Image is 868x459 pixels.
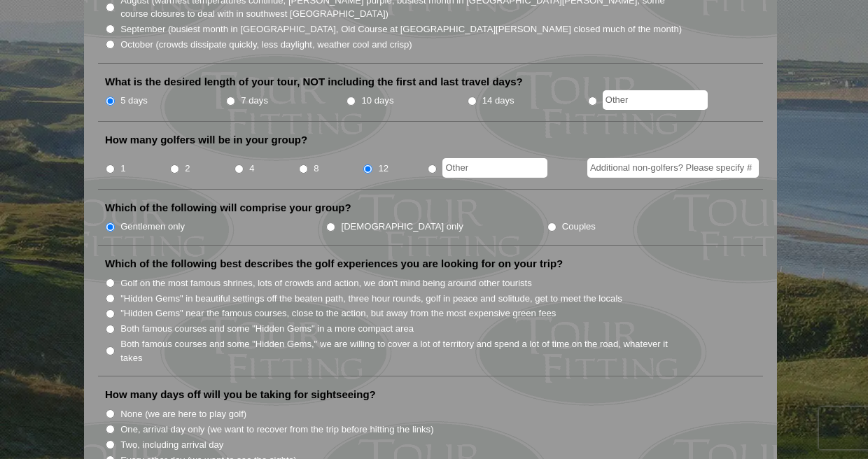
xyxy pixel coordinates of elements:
label: 8 [314,162,318,176]
label: Both famous courses and some "Hidden Gems," we are willing to cover a lot of territory and spend ... [120,337,683,365]
label: Gentlemen only [120,220,185,234]
label: What is the desired length of your tour, NOT including the first and last travel days? [105,75,523,89]
label: Which of the following best describes the golf experiences you are looking for on your trip? [105,257,563,271]
label: 2 [185,162,190,176]
label: "Hidden Gems" near the famous courses, close to the action, but away from the most expensive gree... [120,306,556,320]
label: 14 days [482,94,514,108]
input: Additional non-golfers? Please specify # [587,158,759,178]
label: September (busiest month in [GEOGRAPHIC_DATA], Old Course at [GEOGRAPHIC_DATA][PERSON_NAME] close... [120,22,682,36]
label: How many days off will you be taking for sightseeing? [105,388,376,402]
input: Other [442,158,547,178]
label: None (we are here to play golf) [120,407,246,421]
label: October (crowds dissipate quickly, less daylight, weather cool and crisp) [120,38,412,52]
label: 5 days [120,94,148,108]
label: 4 [249,162,254,176]
label: 10 days [362,94,394,108]
label: [DEMOGRAPHIC_DATA] only [342,220,463,234]
label: How many golfers will be in your group? [105,133,307,147]
label: Two, including arrival day [120,438,223,452]
label: One, arrival day only (we want to recover from the trip before hitting the links) [120,423,433,437]
label: Which of the following will comprise your group? [105,201,351,215]
label: 12 [378,162,388,176]
input: Other [603,90,708,110]
label: Couples [562,220,596,234]
label: 1 [120,162,125,176]
label: Both famous courses and some "Hidden Gems" in a more compact area [120,322,414,336]
label: "Hidden Gems" in beautiful settings off the beaten path, three hour rounds, golf in peace and sol... [120,292,622,306]
label: 7 days [241,94,268,108]
label: Golf on the most famous shrines, lots of crowds and action, we don't mind being around other tour... [120,276,532,290]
